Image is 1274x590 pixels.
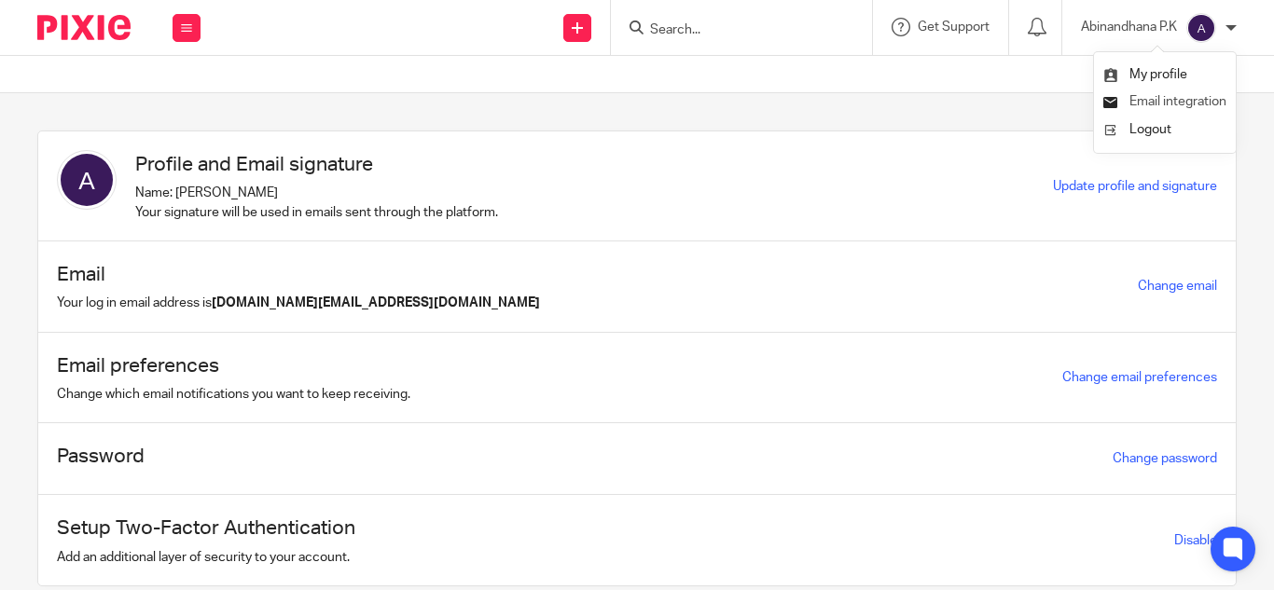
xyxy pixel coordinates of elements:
a: My profile [1103,68,1187,81]
h1: Email [57,260,540,289]
span: Email integration [1129,95,1226,108]
b: [DOMAIN_NAME][EMAIL_ADDRESS][DOMAIN_NAME] [212,296,540,309]
input: Search [648,22,816,39]
h1: Password [57,442,145,471]
p: Name: [PERSON_NAME] Your signature will be used in emails sent through the platform. [135,184,498,222]
p: Abinandhana P.K [1081,18,1177,36]
img: svg%3E [57,150,117,210]
span: Logout [1129,123,1171,136]
a: Change email [1138,280,1217,293]
a: Change email preferences [1062,371,1217,384]
a: Disable [1174,534,1217,547]
img: svg%3E [1186,13,1216,43]
img: Pixie [37,15,131,40]
h1: Profile and Email signature [135,150,498,179]
p: Change which email notifications you want to keep receiving. [57,385,410,404]
span: Get Support [918,21,990,34]
a: Update profile and signature [1053,180,1217,193]
h1: Setup Two-Factor Authentication [57,514,355,542]
p: Your log in email address is [57,294,540,312]
a: Logout [1103,117,1226,144]
span: My profile [1129,68,1187,81]
h1: Email preferences [57,351,410,380]
p: Add an additional layer of security to your account. [57,548,355,567]
a: Email integration [1103,95,1226,108]
a: Change password [1113,452,1217,465]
